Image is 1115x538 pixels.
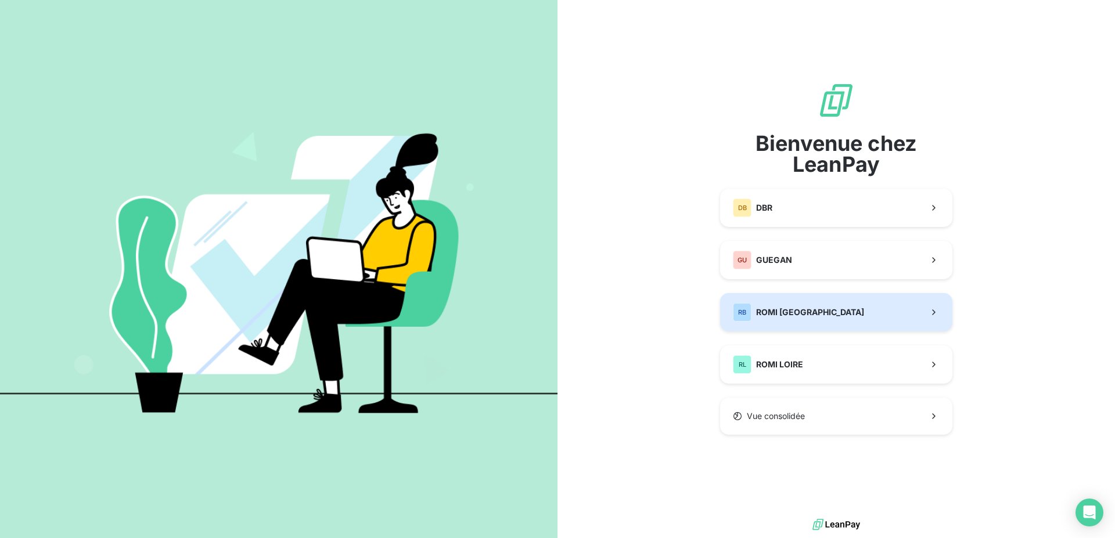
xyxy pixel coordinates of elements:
[720,241,952,279] button: GUGUEGAN
[812,516,860,533] img: logo
[733,198,751,217] div: DB
[756,202,772,214] span: DBR
[720,345,952,384] button: RLROMI LOIRE
[756,306,864,318] span: ROMI [GEOGRAPHIC_DATA]
[720,133,952,175] span: Bienvenue chez LeanPay
[720,398,952,435] button: Vue consolidée
[756,254,792,266] span: GUEGAN
[733,251,751,269] div: GU
[733,303,751,322] div: RB
[818,82,855,119] img: logo sigle
[720,293,952,331] button: RBROMI [GEOGRAPHIC_DATA]
[720,189,952,227] button: DBDBR
[733,355,751,374] div: RL
[1076,499,1103,526] div: Open Intercom Messenger
[747,410,805,422] span: Vue consolidée
[756,359,803,370] span: ROMI LOIRE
